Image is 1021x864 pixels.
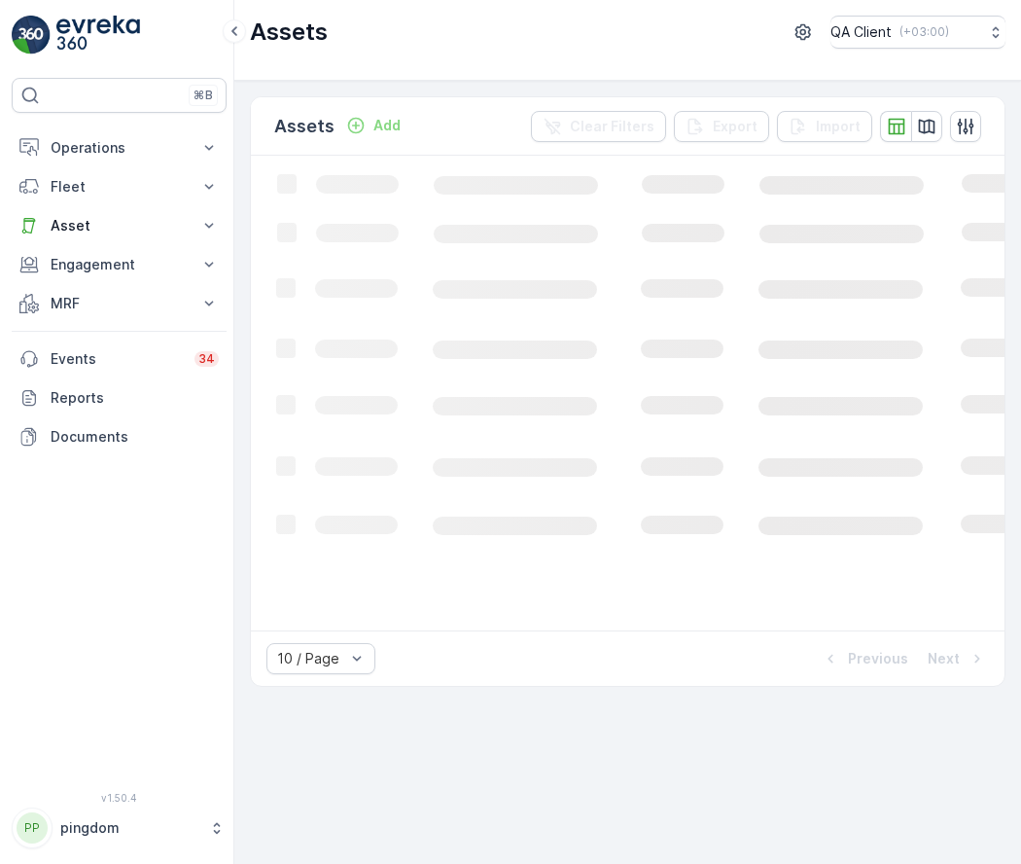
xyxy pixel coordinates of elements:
img: logo_light-DOdMpM7g.png [56,16,140,54]
a: Documents [12,417,227,456]
p: Engagement [51,255,188,274]
a: Events34 [12,340,227,378]
button: Export [674,111,769,142]
button: Import [777,111,872,142]
p: Add [373,116,401,135]
img: logo [12,16,51,54]
p: Next [928,649,960,668]
button: Engagement [12,245,227,284]
p: Fleet [51,177,188,197]
p: ( +03:00 ) [899,24,949,40]
p: pingdom [60,818,199,838]
button: MRF [12,284,227,323]
p: Assets [274,113,334,140]
p: QA Client [830,22,892,42]
p: Assets [250,17,328,48]
button: Fleet [12,167,227,206]
button: Asset [12,206,227,245]
button: PPpingdom [12,808,227,848]
p: Operations [51,138,188,158]
button: Operations [12,128,227,167]
p: Clear Filters [570,117,654,136]
button: Clear Filters [531,111,666,142]
button: Previous [819,647,910,670]
p: Asset [51,216,188,235]
a: Reports [12,378,227,417]
button: Add [338,114,408,137]
p: Import [816,117,861,136]
p: ⌘B [194,88,213,103]
p: 34 [198,351,215,367]
div: PP [17,812,48,844]
p: Documents [51,427,219,447]
p: Events [51,349,183,369]
p: Reports [51,388,219,408]
p: MRF [51,294,188,313]
p: Previous [848,649,908,668]
button: QA Client(+03:00) [830,16,1005,49]
span: v 1.50.4 [12,792,227,804]
button: Next [926,647,989,670]
p: Export [713,117,757,136]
